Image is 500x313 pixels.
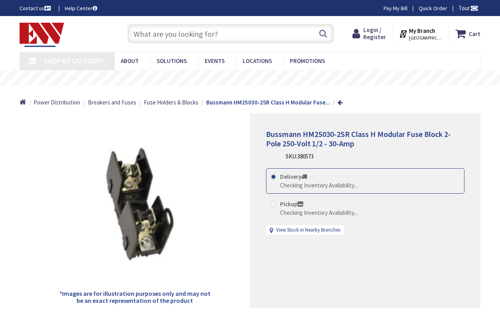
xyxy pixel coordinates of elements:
a: Login / Register [352,27,386,41]
span: Locations [243,57,272,65]
span: About [121,57,139,65]
div: Checking Inventory Availability... [280,209,357,217]
a: View Stock in Nearby Branches [276,227,340,234]
img: Electrical Wholesalers, Inc. [20,23,64,47]
span: Tour [459,4,479,12]
span: Login / Register [363,26,386,41]
a: Contact us [20,4,52,12]
span: Bussmann HM25030-2SR Class H Modular Fuse Block 2-Pole 250-Volt 1/2 - 30-Amp [266,129,451,148]
a: Pay My Bill [384,4,407,12]
span: Shop By Category [44,56,104,65]
span: 380573 [297,153,314,160]
img: Bussmann HM25030-2SR Class H Modular Fuse Block 2-Pole 250-Volt 1/2 - 30-Amp [76,147,193,264]
span: [GEOGRAPHIC_DATA], [GEOGRAPHIC_DATA] [409,35,442,41]
span: Promotions [290,57,325,65]
span: Fuse Holders & Blocks [144,99,198,106]
div: My Branch [GEOGRAPHIC_DATA], [GEOGRAPHIC_DATA] [399,27,442,41]
span: Events [205,57,225,65]
h5: *Images are for illustration purposes only and may not be an exact representation of the product [56,290,213,304]
input: What are you looking for? [127,24,334,43]
span: Solutions [157,57,187,65]
div: Checking Inventory Availability... [280,181,357,189]
strong: Bussmann HM25030-2SR Class H Modular Fuse... [206,99,330,106]
a: Quick Order [419,4,447,12]
strong: Cart [469,27,480,41]
strong: Pickup [280,200,304,208]
strong: My Branch [409,27,435,34]
strong: Delivery [280,173,307,180]
a: Breakers and Fuses [88,98,136,106]
a: Cart [455,27,480,41]
a: Power Distribution [34,98,80,106]
a: Help Center [65,4,97,12]
a: Fuse Holders & Blocks [144,98,198,106]
span: Power Distribution [34,99,80,106]
span: Breakers and Fuses [88,99,136,106]
div: SKU: [286,152,314,160]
